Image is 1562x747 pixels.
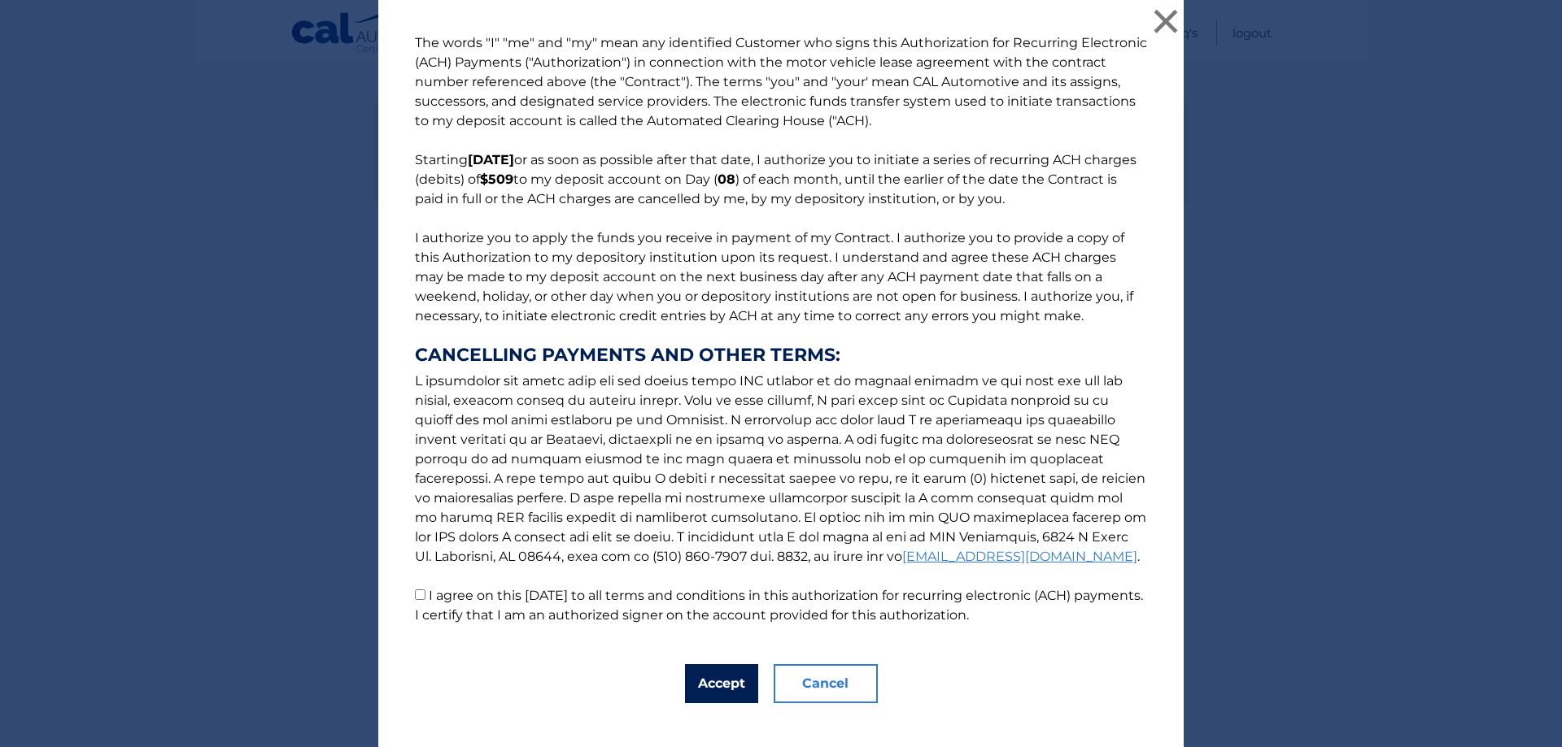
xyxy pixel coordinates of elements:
button: Accept [685,664,758,703]
b: 08 [718,172,735,187]
p: The words "I" "me" and "my" mean any identified Customer who signs this Authorization for Recurri... [399,33,1163,625]
button: Cancel [774,664,878,703]
b: $509 [480,172,513,187]
b: [DATE] [468,152,514,167]
button: × [1150,5,1182,37]
strong: CANCELLING PAYMENTS AND OTHER TERMS: [415,345,1147,365]
label: I agree on this [DATE] to all terms and conditions in this authorization for recurring electronic... [415,588,1143,623]
a: [EMAIL_ADDRESS][DOMAIN_NAME] [902,549,1137,564]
